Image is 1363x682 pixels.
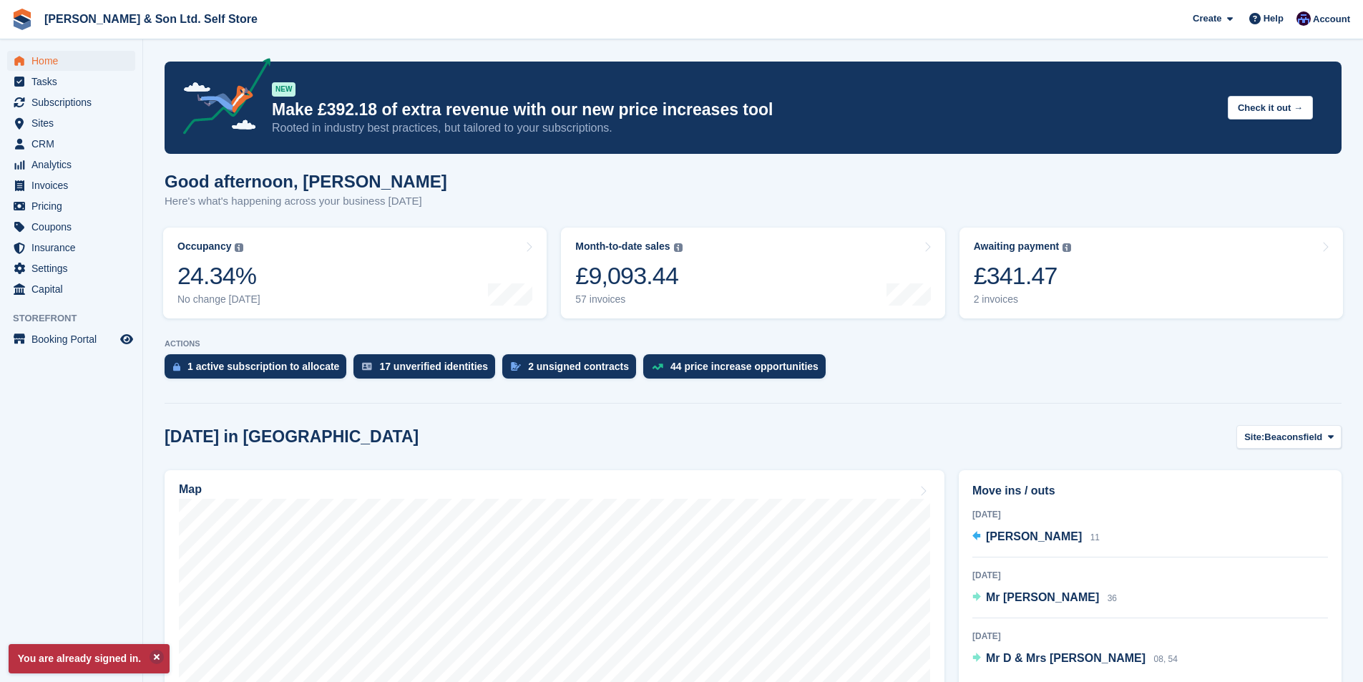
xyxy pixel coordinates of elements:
[7,217,135,237] a: menu
[1090,532,1100,542] span: 11
[31,196,117,216] span: Pricing
[272,99,1216,120] p: Make £392.18 of extra revenue with our new price increases tool
[986,530,1082,542] span: [PERSON_NAME]
[31,113,117,133] span: Sites
[575,261,682,291] div: £9,093.44
[31,51,117,71] span: Home
[31,92,117,112] span: Subscriptions
[561,228,944,318] a: Month-to-date sales £9,093.44 57 invoices
[7,329,135,349] a: menu
[511,362,521,371] img: contract_signature_icon-13c848040528278c33f63329250d36e43548de30e8caae1d1a13099fd9432cc5.svg
[171,58,271,140] img: price-adjustments-announcement-icon-8257ccfd72463d97f412b2fc003d46551f7dbcb40ab6d574587a9cd5c0d94...
[165,427,419,447] h2: [DATE] in [GEOGRAPHIC_DATA]
[7,175,135,195] a: menu
[959,228,1343,318] a: Awaiting payment £341.47 2 invoices
[235,243,243,252] img: icon-info-grey-7440780725fd019a000dd9b08b2336e03edf1995a4989e88bcd33f0948082b44.svg
[972,650,1178,668] a: Mr D & Mrs [PERSON_NAME] 08, 54
[11,9,33,30] img: stora-icon-8386f47178a22dfd0bd8f6a31ec36ba5ce8667c1dd55bd0f319d3a0aa187defe.svg
[986,652,1145,664] span: Mr D & Mrs [PERSON_NAME]
[379,361,488,372] div: 17 unverified identities
[575,293,682,306] div: 57 invoices
[974,261,1072,291] div: £341.47
[972,569,1328,582] div: [DATE]
[1062,243,1071,252] img: icon-info-grey-7440780725fd019a000dd9b08b2336e03edf1995a4989e88bcd33f0948082b44.svg
[643,354,833,386] a: 44 price increase opportunities
[670,361,819,372] div: 44 price increase opportunities
[31,329,117,349] span: Booking Portal
[502,354,643,386] a: 2 unsigned contracts
[974,240,1060,253] div: Awaiting payment
[179,483,202,496] h2: Map
[7,134,135,154] a: menu
[1296,11,1311,26] img: Josey Kitching
[9,644,170,673] p: You are already signed in.
[362,362,372,371] img: verify_identity-adf6edd0f0f0b5bbfe63781bf79b02c33cf7c696d77639b501bdc392416b5a36.svg
[165,193,447,210] p: Here's what's happening across your business [DATE]
[165,354,353,386] a: 1 active subscription to allocate
[39,7,263,31] a: [PERSON_NAME] & Son Ltd. Self Store
[972,630,1328,643] div: [DATE]
[187,361,339,372] div: 1 active subscription to allocate
[353,354,502,386] a: 17 unverified identities
[31,258,117,278] span: Settings
[1228,96,1313,120] button: Check it out →
[575,240,670,253] div: Month-to-date sales
[177,261,260,291] div: 24.34%
[7,238,135,258] a: menu
[972,589,1117,608] a: Mr [PERSON_NAME] 36
[7,155,135,175] a: menu
[652,364,663,370] img: price_increase_opportunities-93ffe204e8149a01c8c9dc8f82e8f89637d9d84a8eef4429ea346261dce0b2c0.svg
[1313,12,1350,26] span: Account
[7,258,135,278] a: menu
[528,361,629,372] div: 2 unsigned contracts
[1264,11,1284,26] span: Help
[1154,654,1178,664] span: 08, 54
[163,228,547,318] a: Occupancy 24.34% No change [DATE]
[272,120,1216,136] p: Rooted in industry best practices, but tailored to your subscriptions.
[272,82,295,97] div: NEW
[118,331,135,348] a: Preview store
[13,311,142,326] span: Storefront
[1244,430,1264,444] span: Site:
[31,72,117,92] span: Tasks
[986,591,1099,603] span: Mr [PERSON_NAME]
[31,238,117,258] span: Insurance
[972,528,1100,547] a: [PERSON_NAME] 11
[1193,11,1221,26] span: Create
[972,508,1328,521] div: [DATE]
[7,92,135,112] a: menu
[177,293,260,306] div: No change [DATE]
[7,51,135,71] a: menu
[173,362,180,371] img: active_subscription_to_allocate_icon-d502201f5373d7db506a760aba3b589e785aa758c864c3986d89f69b8ff3...
[31,134,117,154] span: CRM
[31,217,117,237] span: Coupons
[7,72,135,92] a: menu
[7,113,135,133] a: menu
[1264,430,1322,444] span: Beaconsfield
[674,243,683,252] img: icon-info-grey-7440780725fd019a000dd9b08b2336e03edf1995a4989e88bcd33f0948082b44.svg
[177,240,231,253] div: Occupancy
[7,279,135,299] a: menu
[972,482,1328,500] h2: Move ins / outs
[1236,425,1342,449] button: Site: Beaconsfield
[31,155,117,175] span: Analytics
[1108,593,1117,603] span: 36
[31,175,117,195] span: Invoices
[7,196,135,216] a: menu
[165,339,1342,349] p: ACTIONS
[165,172,447,191] h1: Good afternoon, [PERSON_NAME]
[974,293,1072,306] div: 2 invoices
[31,279,117,299] span: Capital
